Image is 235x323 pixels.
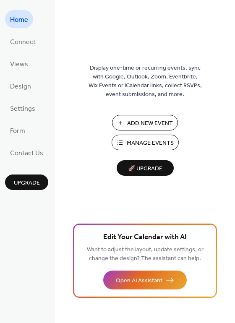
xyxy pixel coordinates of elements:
[103,271,187,289] button: Open AI Assistant
[127,139,174,148] span: Manage Events
[112,135,179,150] button: Manage Events
[89,64,202,99] span: Display one-time or recurring events, sync with Google, Outlook, Zoom, Eventbrite, Wix Events or ...
[122,163,169,175] span: 🚀 Upgrade
[5,99,40,117] a: Settings
[5,121,30,139] a: Form
[14,179,40,188] span: Upgrade
[116,276,162,285] span: Open AI Assistant
[127,119,173,128] span: Add New Event
[10,125,25,138] span: Form
[10,102,35,115] span: Settings
[10,13,28,26] span: Home
[10,36,36,49] span: Connect
[103,232,187,243] span: Edit Your Calendar with AI
[5,77,36,95] a: Design
[112,115,178,130] button: Add New Event
[117,160,174,176] button: 🚀 Upgrade
[5,10,33,28] a: Home
[5,32,41,50] a: Connect
[87,244,204,264] span: Want to adjust the layout, update settings, or change the design? The assistant can help.
[10,80,31,93] span: Design
[10,147,43,160] span: Contact Us
[5,175,48,190] button: Upgrade
[10,58,28,71] span: Views
[5,55,33,73] a: Views
[5,143,48,161] a: Contact Us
